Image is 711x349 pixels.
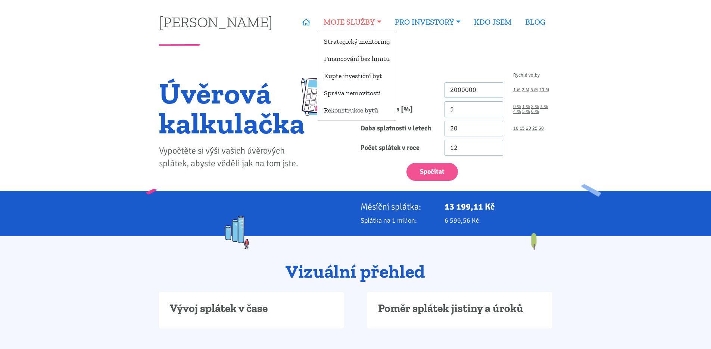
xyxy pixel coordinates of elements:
a: Strategický mentoring [317,34,397,48]
a: [PERSON_NAME] [159,15,272,29]
h3: Vývoj splátek v čase [170,302,333,316]
a: 25 [532,126,537,131]
a: KDO JSEM [467,13,518,31]
a: 3 % [540,104,548,109]
a: 15 [520,126,525,131]
a: 1 M [513,87,521,92]
h2: Vizuální přehled [159,262,552,282]
a: 1 % [522,104,530,109]
a: 2 % [531,104,539,109]
label: Úroková míra [%] [356,101,440,117]
p: Splátka na 1 milion: [361,215,434,226]
a: 10 [513,126,518,131]
a: 4 % [513,109,521,114]
h1: Úvěrová kalkulačka [159,78,305,138]
p: 6 599,56 Kč [445,215,552,226]
a: PRO INVESTORY [388,13,467,31]
a: Financování bez limitu [317,52,397,65]
p: Měsíční splátka: [361,201,434,212]
a: 20 [526,126,531,131]
h3: Poměr splátek jistiny a úroků [378,302,541,316]
a: 2 M [522,87,529,92]
label: Doba splatnosti v letech [356,121,440,137]
p: 13 199,11 Kč [445,201,552,212]
a: Rekonstrukce bytů [317,103,397,117]
a: 30 [539,126,544,131]
a: 10 M [539,87,549,92]
label: Počet splátek v roce [356,140,440,156]
span: Rychlé volby [513,73,540,78]
a: 5 % [522,109,530,114]
a: 5 M [530,87,538,92]
button: Spočítat [406,163,458,181]
a: MOJE SLUŽBY [317,13,388,31]
label: Výše úvěru [356,82,440,98]
a: BLOG [518,13,552,31]
a: 6 % [531,109,539,114]
a: Správa nemovitostí [317,86,397,100]
a: 0 % [513,104,521,109]
a: Kupte investiční byt [317,69,397,83]
p: Vypočtěte si výši vašich úvěrových splátek, abyste věděli jak na tom jste. [159,145,305,170]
